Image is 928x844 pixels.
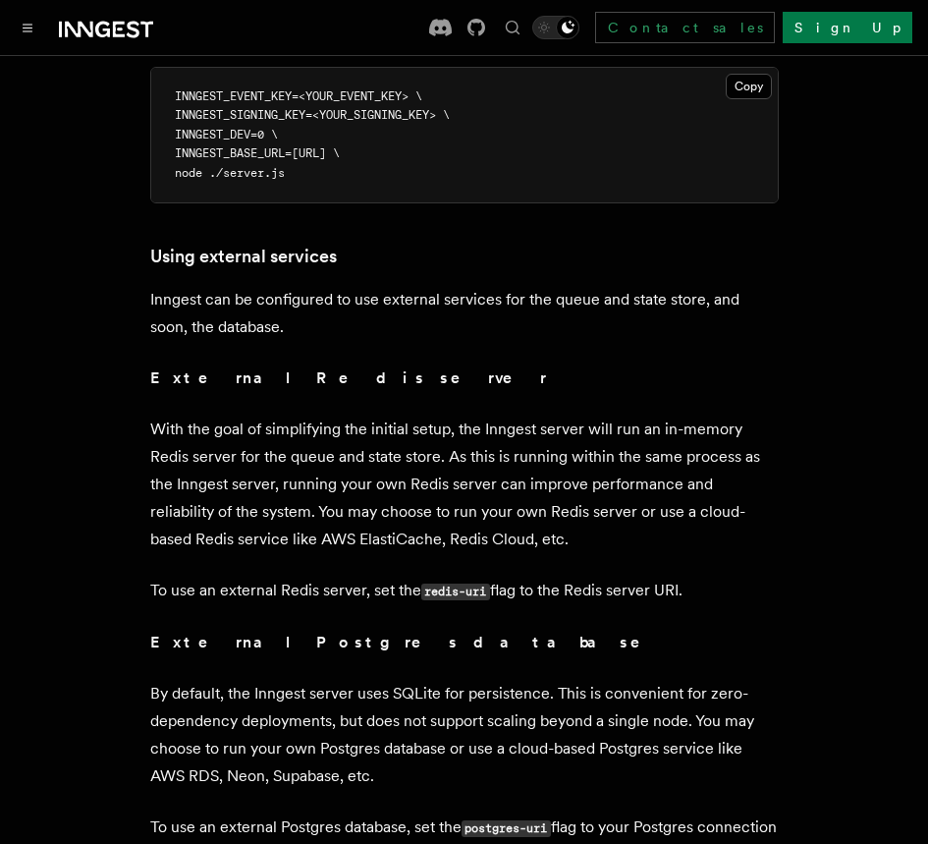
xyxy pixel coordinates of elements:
a: Sign Up [783,12,912,43]
p: Inngest can be configured to use external services for the queue and state store, and soon, the d... [150,286,779,341]
strong: External Postgres database [150,633,668,651]
button: Find something... [501,16,524,39]
span: INNGEST_EVENT_KEY=<YOUR_EVENT_KEY> \ [175,89,422,103]
button: Copy [726,74,772,99]
a: Using external services [150,243,337,270]
strong: External Redis server [150,368,547,387]
span: INNGEST_BASE_URL=[URL] \ [175,146,340,160]
p: With the goal of simplifying the initial setup, the Inngest server will run an in-memory Redis se... [150,416,779,553]
a: Contact sales [595,12,775,43]
button: Toggle dark mode [532,16,579,39]
span: INNGEST_SIGNING_KEY=<YOUR_SIGNING_KEY> \ [175,108,450,122]
code: postgres-uri [462,820,551,837]
span: node ./server.js [175,166,285,180]
p: By default, the Inngest server uses SQLite for persistence. This is convenient for zero-dependenc... [150,680,779,790]
button: Toggle navigation [16,16,39,39]
span: INNGEST_DEV=0 \ [175,128,278,141]
code: redis-uri [421,584,490,600]
p: To use an external Redis server, set the flag to the Redis server URI. [150,577,779,605]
